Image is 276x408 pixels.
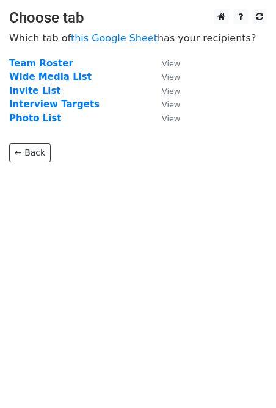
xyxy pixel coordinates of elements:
a: View [150,71,180,82]
h3: Choose tab [9,9,267,27]
a: ← Back [9,143,51,162]
small: View [162,114,180,123]
a: this Google Sheet [71,32,158,44]
a: Wide Media List [9,71,92,82]
a: View [150,113,180,124]
small: View [162,73,180,82]
small: View [162,59,180,68]
p: Which tab of has your recipients? [9,32,267,45]
a: View [150,85,180,96]
a: Invite List [9,85,61,96]
a: View [150,99,180,110]
a: Photo List [9,113,61,124]
small: View [162,100,180,109]
small: View [162,87,180,96]
a: Interview Targets [9,99,100,110]
a: View [150,58,180,69]
a: Team Roster [9,58,73,69]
